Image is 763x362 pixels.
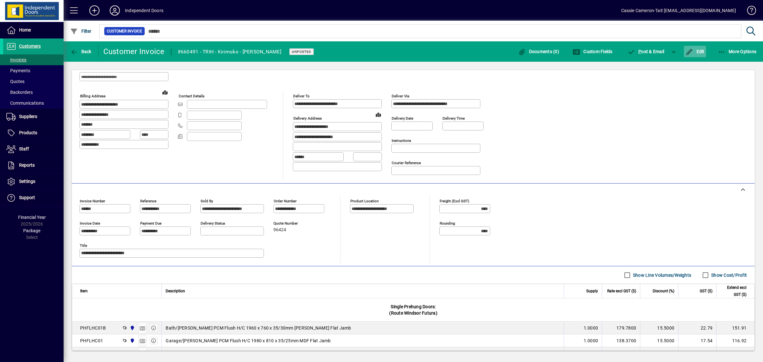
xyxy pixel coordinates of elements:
a: Staff [3,141,64,157]
mat-label: Title [80,243,87,248]
span: Description [166,288,185,295]
span: Custom Fields [573,49,613,54]
button: Add [84,5,105,16]
span: Bath/[PERSON_NAME] PCM Flush H/C 1960 x 760 x 35/30mm [PERSON_NAME] Flat Jamb [166,325,351,331]
div: 201.4023 [606,350,636,357]
span: Home [19,27,31,32]
td: 22.79 [678,322,716,334]
span: Back [70,49,92,54]
div: #660491 - TRIH - Kirimoko - [PERSON_NAME] [178,47,281,57]
span: Discount (%) [653,288,674,295]
span: 1.0000 [584,338,598,344]
span: Rate excl GST ($) [607,288,636,295]
mat-label: Instructions [392,138,411,143]
button: Edit [684,46,706,57]
span: Payments [6,68,30,73]
span: More Options [718,49,757,54]
mat-label: Sold by [201,199,213,203]
a: Quotes [3,76,64,87]
div: PHFLHC01B [80,325,106,331]
div: 138.3700 [606,338,636,344]
span: Suppliers [19,114,37,119]
span: Products [19,130,37,135]
span: Staff [19,146,29,151]
td: 116.92 [716,334,754,347]
div: Independent Doors [125,5,163,16]
a: Communications [3,98,64,108]
button: Custom Fields [571,46,614,57]
span: CM8si 820 Drop seal with SQ21 jamb seal [166,350,250,357]
div: 179.7800 [606,325,636,331]
div: Cassie Cameron-Tait [EMAIL_ADDRESS][DOMAIN_NAME] [621,5,736,16]
mat-label: Delivery time [443,116,465,121]
span: Customer Invoice [107,28,142,34]
span: Filter [70,29,92,34]
span: Support [19,195,35,200]
span: Edit [685,49,705,54]
span: Cromwell Central Otago [128,324,135,331]
span: GST ($) [700,288,712,295]
mat-label: Payment due [140,221,162,226]
span: ost & Email [628,49,664,54]
td: 15.5000 [640,322,678,334]
button: More Options [716,46,758,57]
mat-label: Invoice date [80,221,100,226]
td: 151.91 [716,322,754,334]
button: Post & Email [624,46,668,57]
mat-label: Deliver via [392,94,409,98]
span: Documents (0) [518,49,559,54]
mat-label: Delivery status [201,221,225,226]
label: Show Line Volumes/Weights [632,272,691,278]
button: Documents (0) [516,46,561,57]
button: Filter [69,25,93,37]
td: 170.18 [716,347,754,360]
a: Backorders [3,87,64,98]
a: Settings [3,174,64,190]
td: 15.5000 [640,334,678,347]
a: Support [3,190,64,206]
a: Home [3,22,64,38]
mat-label: Deliver To [293,94,310,98]
a: View on map [373,109,383,120]
mat-label: Delivery date [392,116,413,121]
span: Cromwell Central Otago [128,337,135,344]
span: Settings [19,179,35,184]
a: Payments [3,65,64,76]
a: View on map [160,87,170,97]
span: Unposted [292,50,311,54]
mat-label: Freight (excl GST) [440,199,469,203]
span: Garage/[PERSON_NAME] PCM Flush H/C 1980 x 810 x 35/25mm MDF Flat Jamb [166,338,331,344]
span: Communications [6,101,44,106]
div: SEAL11A [80,350,99,357]
span: Item [80,288,88,295]
td: 25.53 [678,347,716,360]
mat-label: Product location [350,199,379,203]
div: PHFLHC01 [80,338,103,344]
a: Products [3,125,64,141]
span: Reports [19,163,35,168]
td: 17.54 [678,334,716,347]
mat-label: Rounding [440,221,455,226]
span: Package [23,228,40,233]
td: 15.5000 [640,347,678,360]
a: Knowledge Base [742,1,755,22]
mat-label: Invoice number [80,199,105,203]
span: 96424 [273,227,286,233]
span: P [638,49,641,54]
mat-label: Order number [274,199,297,203]
span: Supply [586,288,598,295]
span: Cromwell Central Otago [128,350,135,357]
div: Single Prehung Doors: (Route Windsor Futura) [72,298,754,321]
span: 1.0000 [584,325,598,331]
span: Customers [19,44,41,49]
a: Reports [3,157,64,173]
a: Suppliers [3,109,64,125]
button: Profile [105,5,125,16]
span: 1.0000 [584,350,598,357]
span: Financial Year [18,215,46,220]
app-page-header-button: Back [64,46,99,57]
span: Extend excl GST ($) [720,284,746,298]
mat-label: Courier Reference [392,161,421,165]
div: Customer Invoice [103,46,165,57]
a: Invoices [3,54,64,65]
